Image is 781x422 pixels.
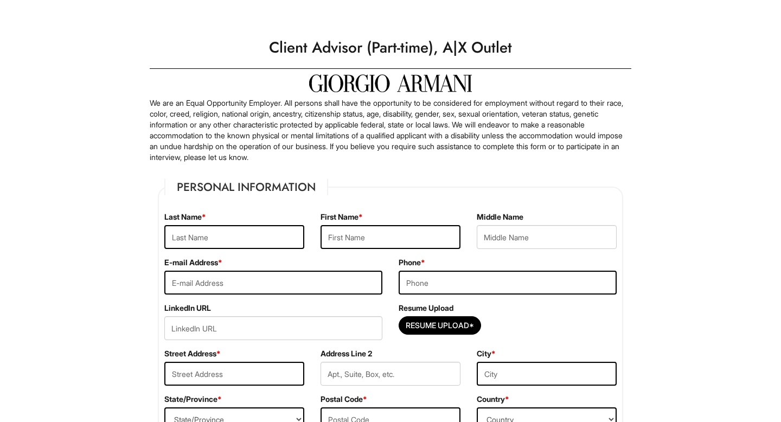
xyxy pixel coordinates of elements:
label: Middle Name [477,212,523,222]
label: Country [477,394,509,405]
label: Resume Upload [399,303,453,314]
input: City [477,362,617,386]
legend: Personal Information [164,179,328,195]
input: LinkedIn URL [164,316,382,340]
label: Postal Code [321,394,367,405]
input: E-mail Address [164,271,382,295]
p: We are an Equal Opportunity Employer. All persons shall have the opportunity to be considered for... [150,98,631,163]
h1: Client Advisor (Part-time), A|X Outlet [144,33,637,63]
label: Street Address [164,348,221,359]
label: First Name [321,212,363,222]
input: Phone [399,271,617,295]
label: E-mail Address [164,257,222,268]
input: Street Address [164,362,304,386]
label: Phone [399,257,425,268]
label: LinkedIn URL [164,303,211,314]
input: Last Name [164,225,304,249]
input: First Name [321,225,460,249]
input: Middle Name [477,225,617,249]
label: Last Name [164,212,206,222]
img: Giorgio Armani [309,74,472,92]
label: City [477,348,496,359]
input: Apt., Suite, Box, etc. [321,362,460,386]
label: Address Line 2 [321,348,372,359]
button: Resume Upload*Resume Upload* [399,316,481,335]
label: State/Province [164,394,222,405]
